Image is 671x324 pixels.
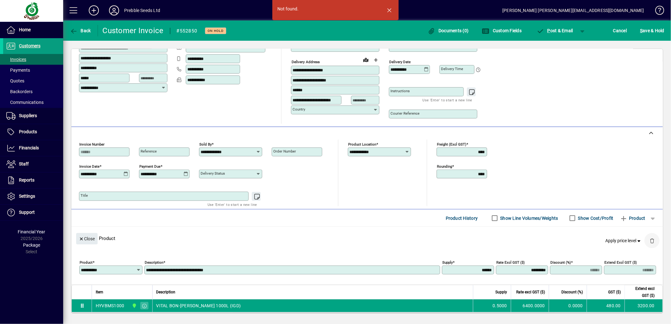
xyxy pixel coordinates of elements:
a: Knowledge Base [650,1,663,22]
app-page-header-button: Back [63,25,98,36]
app-page-header-button: Close [75,236,99,241]
span: Package [23,243,40,248]
span: ave & Hold [640,26,664,36]
button: Custom Fields [481,25,523,36]
a: Financials [3,140,63,156]
span: Financials [19,145,39,150]
span: VITAL BON-[PERSON_NAME] 1000L (IGD) [156,303,241,309]
label: Show Line Volumes/Weights [499,215,558,221]
span: Suppliers [19,113,37,118]
app-page-header-button: Delete [644,238,660,243]
span: Invoices [6,57,26,62]
span: Settings [19,194,35,199]
button: Cancel [612,25,629,36]
span: Support [19,210,35,215]
mat-label: Country [293,107,305,111]
span: Supply [495,289,507,296]
div: 6400.0000 [515,303,545,309]
mat-label: Product [80,260,93,265]
mat-label: Product location [348,142,376,147]
td: 3200.00 [625,299,662,312]
button: Post & Email [533,25,576,36]
span: Payments [6,68,30,73]
a: Suppliers [3,108,63,124]
a: Invoices [3,54,63,65]
mat-hint: Use 'Enter' to start a new line [423,96,472,104]
td: 480.00 [587,299,625,312]
button: Choose address [371,55,381,65]
button: Add [84,5,104,16]
button: Profile [104,5,124,16]
div: Prebble Seeds Ltd [124,5,160,15]
mat-label: Description [145,260,163,265]
span: Communications [6,100,44,105]
span: CHRISTCHURCH [130,302,137,309]
span: S [640,28,643,33]
mat-label: Sold by [199,142,212,147]
mat-label: Delivery time [441,67,463,71]
button: Save & Hold [638,25,666,36]
mat-label: Order number [273,149,296,153]
mat-label: Rate excl GST ($) [496,260,525,265]
span: Rate excl GST ($) [516,289,545,296]
a: Products [3,124,63,140]
mat-label: Extend excl GST ($) [604,260,637,265]
div: #552850 [177,26,197,36]
button: Documents (0) [426,25,470,36]
mat-label: Invoice number [79,142,105,147]
mat-label: Supply [442,260,453,265]
span: Description [156,289,176,296]
a: Home [3,22,63,38]
mat-label: Courier Reference [390,111,420,116]
mat-label: Delivery status [201,171,225,176]
a: Payments [3,65,63,75]
mat-label: Payment due [139,164,160,169]
span: Apply price level [606,237,642,244]
span: Reports [19,177,34,183]
span: Quotes [6,78,24,83]
a: View on map [361,55,371,65]
span: Home [19,27,31,32]
mat-label: Reference [141,149,157,153]
span: Product [620,213,645,223]
label: Show Cost/Profit [577,215,614,221]
mat-label: Discount (%) [550,260,571,265]
span: Customers [19,43,40,48]
span: Documents (0) [428,28,469,33]
span: Item [96,289,103,296]
span: Cancel [613,26,627,36]
mat-label: Title [81,193,88,198]
mat-label: Instructions [390,89,410,93]
span: Extend excl GST ($) [629,285,655,299]
span: Discount (%) [561,289,583,296]
button: Apply price level [603,235,645,247]
div: [PERSON_NAME] [PERSON_NAME][EMAIL_ADDRESS][DOMAIN_NAME] [502,5,644,15]
mat-label: Invoice date [79,164,100,169]
span: Product History [446,213,478,223]
span: Products [19,129,37,134]
span: GST ($) [608,289,621,296]
span: Backorders [6,89,33,94]
td: 0.0000 [549,299,587,312]
button: Back [68,25,93,36]
span: ost & Email [536,28,573,33]
div: HYVBMS1000 [96,303,124,309]
span: Back [70,28,91,33]
a: Quotes [3,75,63,86]
div: Customer Invoice [103,26,164,36]
a: Support [3,205,63,220]
span: 0.5000 [493,303,507,309]
span: Staff [19,161,29,166]
button: Close [76,233,98,244]
mat-label: Freight (excl GST) [437,142,466,147]
a: Communications [3,97,63,108]
a: Staff [3,156,63,172]
mat-hint: Use 'Enter' to start a new line [208,201,257,208]
span: Financial Year [18,229,45,234]
div: Product [71,227,663,250]
button: Product [617,213,649,224]
mat-label: Rounding [437,164,452,169]
span: Custom Fields [482,28,522,33]
span: P [547,28,550,33]
button: Delete [644,233,660,248]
